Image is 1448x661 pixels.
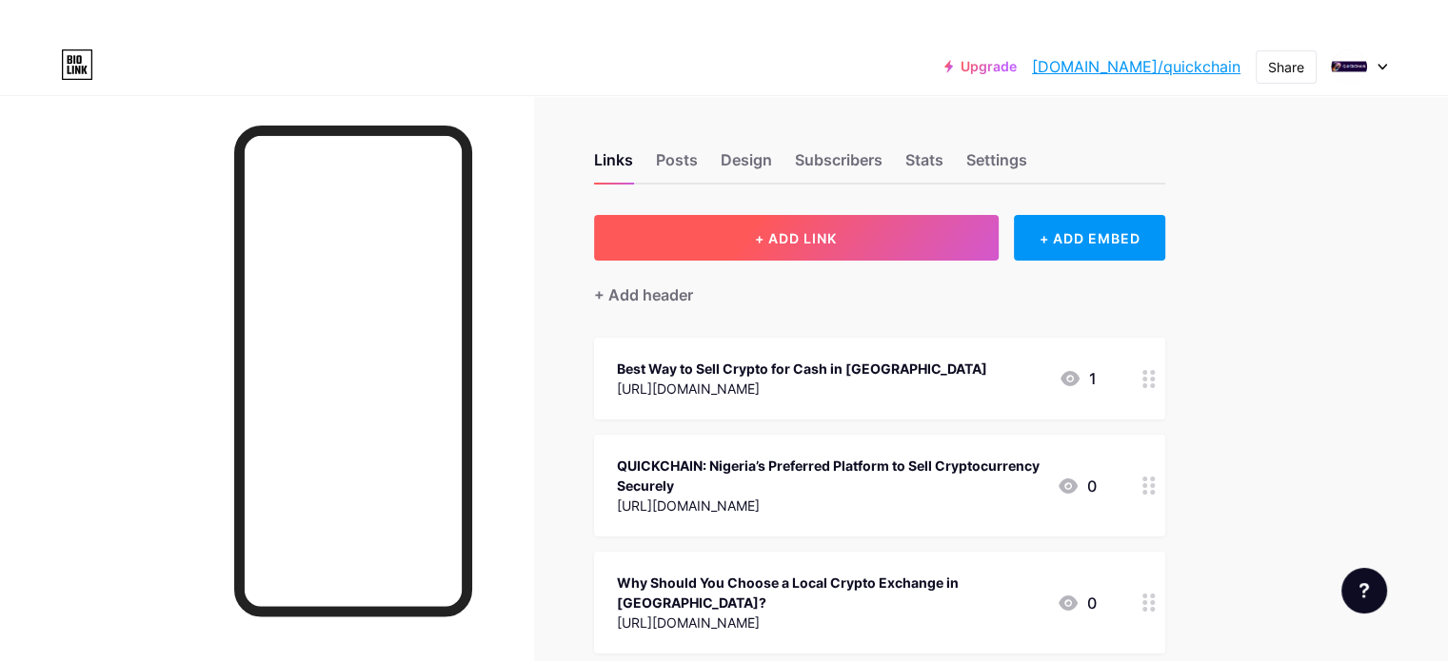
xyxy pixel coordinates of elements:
img: quickchain [1331,49,1367,85]
div: Stats [905,148,943,183]
div: [URL][DOMAIN_NAME] [617,379,987,399]
div: Share [1268,57,1304,77]
div: [URL][DOMAIN_NAME] [617,496,1041,515]
span: + ADD LINK [755,230,837,246]
div: Links [594,148,633,183]
div: + ADD EMBED [1014,215,1165,261]
div: Why Should You Choose a Local Crypto Exchange in [GEOGRAPHIC_DATA]? [617,573,1041,612]
div: Subscribers [795,148,883,183]
div: 0 [1057,475,1097,497]
div: [URL][DOMAIN_NAME] [617,612,1041,632]
div: Settings [966,148,1027,183]
button: + ADD LINK [594,215,999,261]
div: + Add header [594,283,693,306]
div: QUICKCHAIN: Nigeria’s Preferred Platform to Sell Cryptocurrency Securely [617,456,1041,496]
a: Upgrade [944,59,1017,74]
div: Posts [656,148,698,183]
div: Design [721,148,772,183]
a: [DOMAIN_NAME]/quickchain [1032,55,1240,78]
div: 0 [1057,592,1097,614]
div: Best Way to Sell Crypto for Cash in [GEOGRAPHIC_DATA] [617,359,987,379]
div: 1 [1059,367,1097,390]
